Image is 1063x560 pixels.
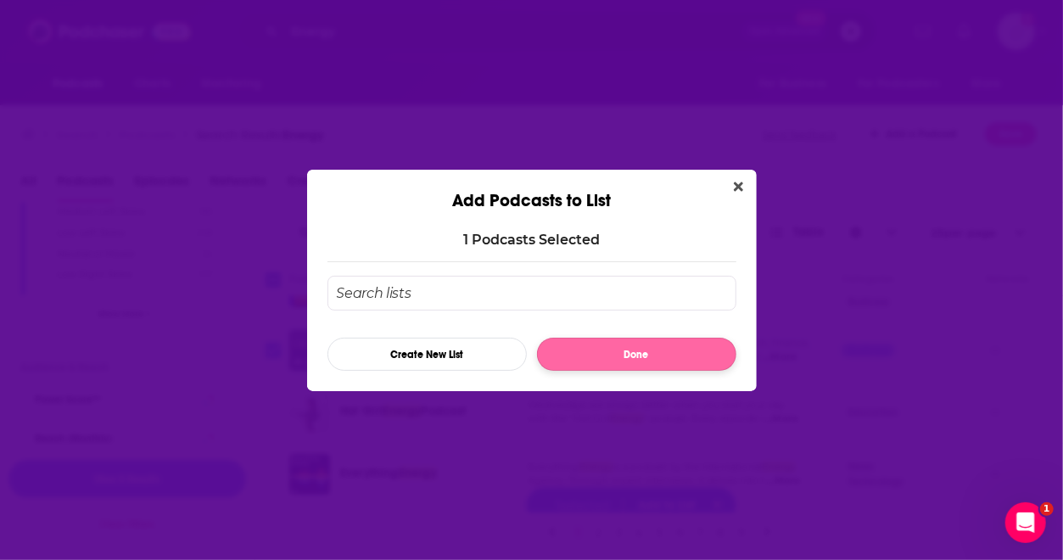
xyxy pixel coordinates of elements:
p: 1 Podcast s Selected [463,232,600,248]
div: Add Podcasts to List [307,170,757,211]
input: Search lists [327,276,736,311]
span: 1 [1040,502,1054,516]
div: Add Podcast To List [327,276,736,371]
button: Close [727,176,750,198]
button: Create New List [327,338,527,371]
iframe: Intercom live chat [1005,502,1046,543]
button: Done [537,338,736,371]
